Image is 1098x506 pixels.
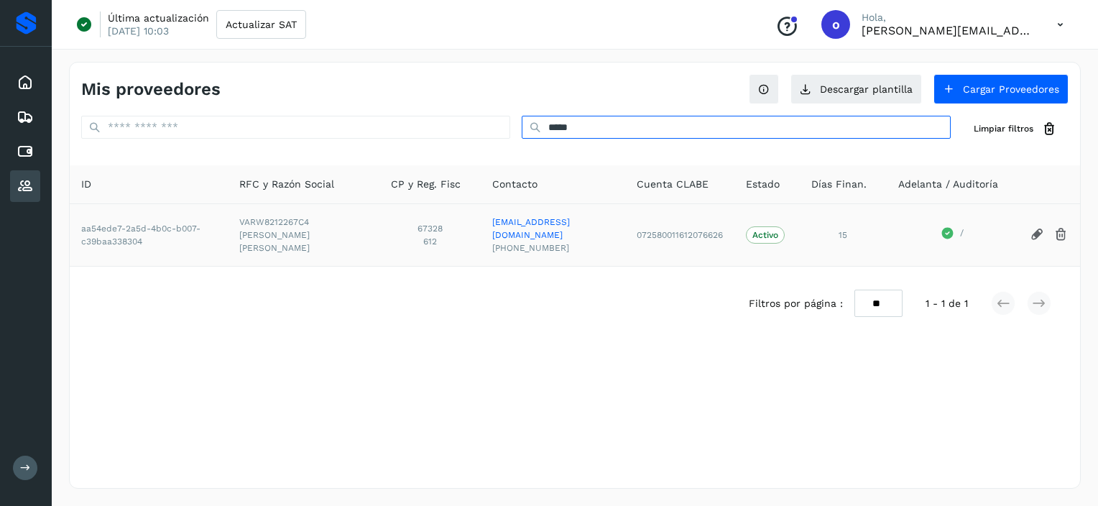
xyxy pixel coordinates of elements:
span: VARW8212267C4 [239,216,368,229]
span: 1 - 1 de 1 [926,296,968,311]
span: Adelanta / Auditoría [898,177,998,192]
span: Días Finan. [811,177,867,192]
span: RFC y Razón Social [239,177,334,192]
div: Embarques [10,101,40,133]
span: [PERSON_NAME] [PERSON_NAME] [239,229,368,254]
div: Inicio [10,67,40,98]
td: 072580011612076626 [625,203,734,266]
span: Cuenta CLABE [637,177,709,192]
a: [EMAIL_ADDRESS][DOMAIN_NAME] [492,216,614,241]
div: Cuentas por pagar [10,136,40,167]
span: Limpiar filtros [974,122,1033,135]
span: [PHONE_NUMBER] [492,241,614,254]
button: Limpiar filtros [962,116,1069,142]
span: CP y Reg. Fisc [391,177,461,192]
span: ID [81,177,91,192]
button: Cargar Proveedores [933,74,1069,104]
span: 67328 [391,222,469,235]
button: Descargar plantilla [790,74,922,104]
span: 15 [839,230,847,240]
span: Contacto [492,177,538,192]
span: Filtros por página : [749,296,843,311]
p: Activo [752,230,778,240]
p: obed.perez@clcsolutions.com.mx [862,24,1034,37]
p: Última actualización [108,11,209,24]
div: Proveedores [10,170,40,202]
span: Estado [746,177,780,192]
p: Hola, [862,11,1034,24]
div: / [898,226,1007,244]
td: aa54ede7-2a5d-4b0c-b007-c39baa338304 [70,203,228,266]
span: Actualizar SAT [226,19,297,29]
button: Actualizar SAT [216,10,306,39]
p: [DATE] 10:03 [108,24,169,37]
h4: Mis proveedores [81,79,221,100]
span: 612 [391,235,469,248]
